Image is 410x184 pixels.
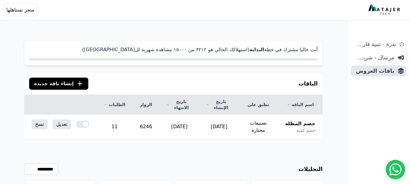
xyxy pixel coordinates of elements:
[199,115,239,139] td: [DATE]
[159,115,199,139] td: [DATE]
[104,102,125,108] a: الطلبات
[285,102,315,108] a: اسم الباقة
[133,115,160,139] td: 6246
[297,127,315,133] span: خصم كمية
[32,119,48,129] a: نسخ
[206,99,231,111] a: تاريخ الإنشاء
[29,78,88,90] button: إنشاء باقة جديدة
[167,99,192,111] a: تاريخ الانتهاء
[298,165,323,173] h3: التحليلات
[353,53,394,62] span: مرسال - شريط دعاية
[4,4,37,16] button: متجر تستاهلها
[368,5,402,15] img: MatajerTech Logo
[6,6,34,14] span: متجر تستاهلها
[53,119,71,129] a: تعديل
[353,40,396,49] span: ندرة - تنبية قارب علي النفاذ
[34,80,74,87] span: إنشاء باقة جديدة
[133,95,160,115] th: الزوار
[285,120,315,127] span: خصم المظلة
[97,115,132,139] td: 11
[29,46,318,53] p: أنت حاليا مشترك في خطة (استهلاكك الحالي هو ۳٢١٢ من ١٥۰۰۰ مشاهدة شهرية لل[GEOGRAPHIC_DATA])
[249,47,264,52] strong: البداية
[298,79,318,88] h3: الباقات
[353,67,394,75] span: باقات العروض
[239,95,278,115] th: تطبق على
[239,115,278,139] td: تصنيفات مختارة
